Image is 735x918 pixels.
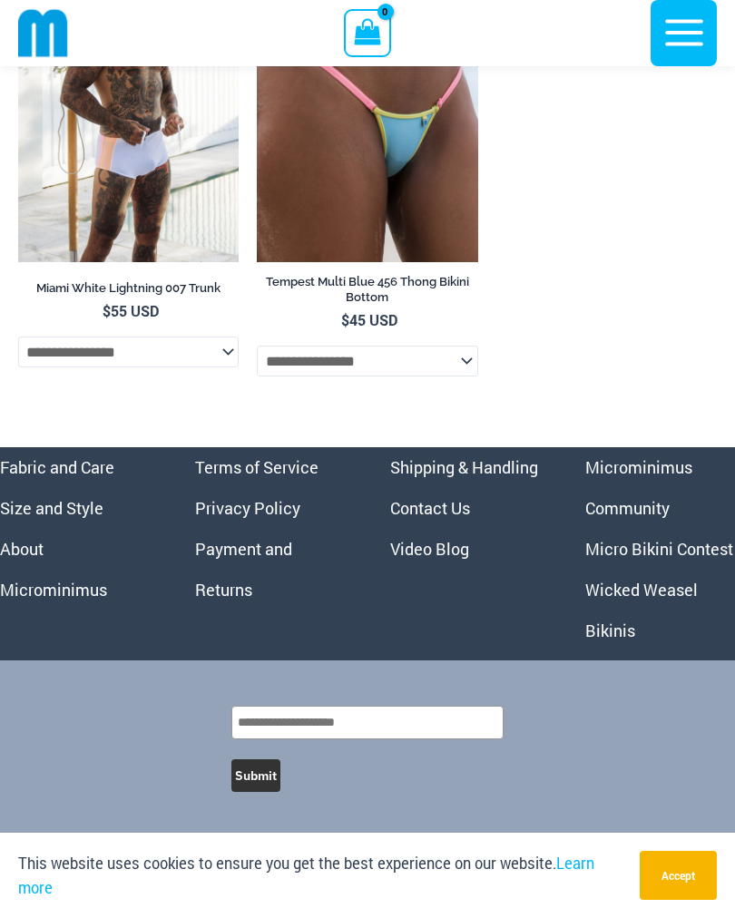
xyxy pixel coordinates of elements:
[195,447,345,610] aside: Footer Widget 2
[18,280,239,302] a: Miami White Lightning 007 Trunk
[18,8,68,58] img: cropped mm emblem
[18,280,239,296] h2: Miami White Lightning 007 Trunk
[195,538,292,601] a: Payment and Returns
[390,447,540,570] aside: Footer Widget 3
[585,447,735,651] aside: Footer Widget 4
[18,851,626,900] p: This website uses cookies to ensure you get the best experience on our website.
[103,301,111,320] span: $
[585,538,733,560] a: Micro Bikini Contest
[585,456,692,519] a: Microminimus Community
[195,447,345,610] nav: Menu
[231,759,280,792] button: Submit
[585,447,735,651] nav: Menu
[390,497,470,519] a: Contact Us
[341,310,397,329] bdi: 45 USD
[257,274,477,305] h2: Tempest Multi Blue 456 Thong Bikini Bottom
[585,579,698,641] a: Wicked Weasel Bikinis
[390,456,538,478] a: Shipping & Handling
[18,854,594,897] a: Learn more
[640,851,717,900] button: Accept
[344,9,390,56] a: View Shopping Cart, empty
[103,301,159,320] bdi: 55 USD
[195,456,318,478] a: Terms of Service
[341,310,349,329] span: $
[195,497,300,519] a: Privacy Policy
[390,447,540,570] nav: Menu
[257,274,477,311] a: Tempest Multi Blue 456 Thong Bikini Bottom
[390,538,469,560] a: Video Blog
